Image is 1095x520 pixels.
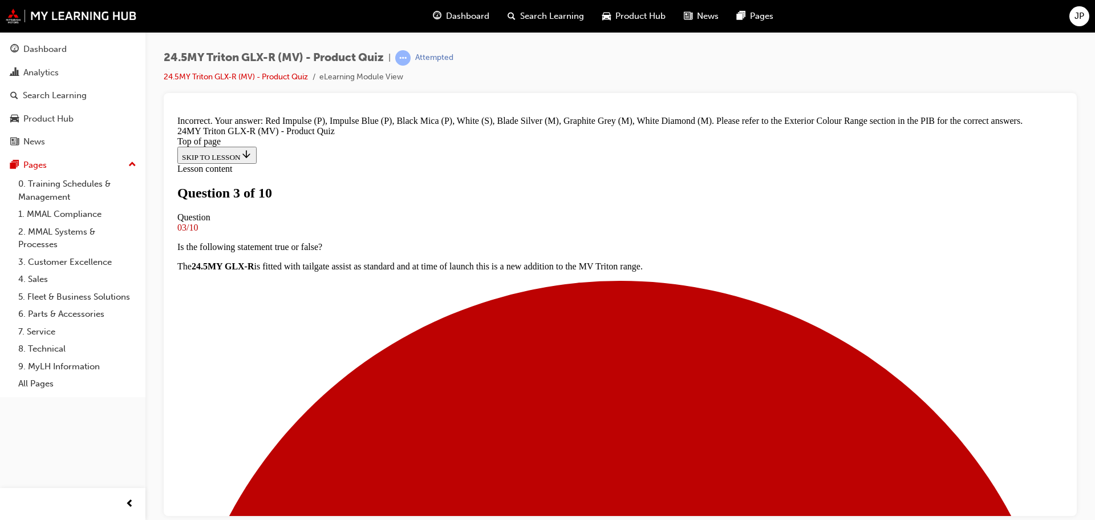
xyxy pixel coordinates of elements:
[5,131,141,152] a: News
[5,15,890,25] div: 24MY Triton GLX-R (MV) - Product Quiz
[1069,6,1089,26] button: JP
[5,111,890,122] div: 03/10
[5,85,141,106] a: Search Learning
[5,108,141,130] a: Product Hub
[125,497,134,511] span: prev-icon
[602,9,611,23] span: car-icon
[697,10,719,23] span: News
[164,72,308,82] a: 24.5MY Triton GLX-R (MV) - Product Quiz
[395,50,411,66] span: learningRecordVerb_ATTEMPT-icon
[5,25,890,35] div: Top of page
[14,375,141,393] a: All Pages
[9,42,79,50] span: SKIP TO LESSON
[23,66,59,79] div: Analytics
[615,10,666,23] span: Product Hub
[593,5,675,28] a: car-iconProduct Hub
[10,160,19,171] span: pages-icon
[14,323,141,341] a: 7. Service
[5,53,59,62] span: Lesson content
[10,114,19,124] span: car-icon
[128,158,136,172] span: up-icon
[14,340,141,358] a: 8. Technical
[520,10,584,23] span: Search Learning
[164,51,384,65] span: 24.5MY Triton GLX-R (MV) - Product Quiz
[424,5,498,28] a: guage-iconDashboard
[14,358,141,376] a: 9. MyLH Information
[23,159,47,172] div: Pages
[5,155,141,176] button: Pages
[1074,10,1084,23] span: JP
[23,43,67,56] div: Dashboard
[5,35,84,53] button: SKIP TO LESSON
[684,9,692,23] span: news-icon
[750,10,773,23] span: Pages
[14,271,141,288] a: 4. Sales
[14,288,141,306] a: 5. Fleet & Business Solutions
[446,10,489,23] span: Dashboard
[23,89,87,102] div: Search Learning
[5,37,141,155] button: DashboardAnalyticsSearch LearningProduct HubNews
[10,45,19,55] span: guage-icon
[10,68,19,78] span: chart-icon
[5,74,890,90] h1: Question 3 of 10
[728,5,782,28] a: pages-iconPages
[14,223,141,253] a: 2. MMAL Systems & Processes
[433,9,441,23] span: guage-icon
[5,39,141,60] a: Dashboard
[10,137,19,147] span: news-icon
[415,53,453,63] div: Attempted
[19,150,82,160] strong: 24.5MY GLX-R
[5,5,890,15] div: Incorrect. Your answer: Red Impulse (P), Impulse Blue (P), Black Mica (P), White (S), Blade Silve...
[14,175,141,205] a: 0. Training Schedules & Management
[10,91,18,101] span: search-icon
[14,253,141,271] a: 3. Customer Excellence
[675,5,728,28] a: news-iconNews
[5,131,890,141] p: Is the following statement true or false?
[737,9,745,23] span: pages-icon
[508,9,516,23] span: search-icon
[23,135,45,148] div: News
[388,51,391,65] span: |
[5,150,890,160] p: The is fitted with tailgate assist as standard and at time of launch this is a new addition to th...
[14,205,141,223] a: 1. MMAL Compliance
[319,71,403,84] li: eLearning Module View
[14,305,141,323] a: 6. Parts & Accessories
[498,5,593,28] a: search-iconSearch Learning
[5,101,890,111] div: Question
[6,9,137,23] img: mmal
[5,62,141,83] a: Analytics
[23,112,74,126] div: Product Hub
